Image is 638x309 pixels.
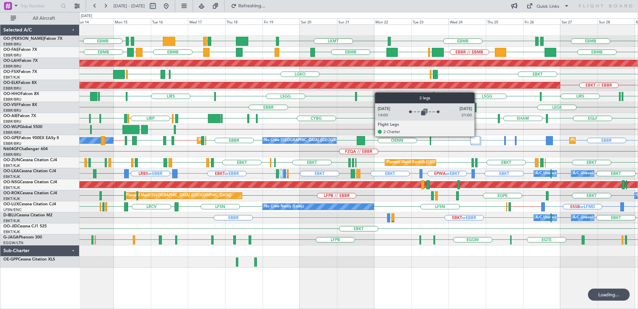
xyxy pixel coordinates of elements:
div: Fri 26 [523,18,561,24]
div: No Crew Nancy (Essey) [264,202,304,212]
span: OO-NSG [3,180,20,184]
a: OO-LXACessna Citation CJ4 [3,169,56,173]
div: Tue 16 [151,18,188,24]
div: Sat 20 [300,18,337,24]
a: EGGW/LTN [3,240,23,245]
div: Loading... [588,289,630,301]
span: N604GF [3,147,19,151]
span: OO-FAE [3,48,19,52]
a: OO-FAEFalcon 7X [3,48,37,52]
a: OO-NSGCessna Citation CJ4 [3,180,57,184]
span: OO-JID [3,224,17,228]
a: OO-AIEFalcon 7X [3,114,36,118]
span: G-JAGA [3,235,19,239]
div: Sun 14 [76,18,114,24]
span: Refreshing... [238,4,266,8]
a: OO-HHOFalcon 8X [3,92,39,96]
div: Thu 18 [225,18,263,24]
input: Trip Number [20,1,59,11]
button: Refreshing... [228,1,268,11]
span: OO-ROK [3,191,20,195]
span: OE-GPP [3,257,18,262]
div: Fri 19 [263,18,300,24]
div: Sun 28 [598,18,635,24]
div: Planned Maint Kortrijk-[GEOGRAPHIC_DATA] [387,158,464,168]
span: OO-VSF [3,103,19,107]
a: OO-JIDCessna CJ1 525 [3,224,47,228]
a: N604GFChallenger 604 [3,147,48,151]
span: OO-GPE [3,136,19,140]
button: Quick Links [523,1,573,11]
a: D-IBLUCessna Citation M2 [3,213,52,217]
span: [DATE] - [DATE] [113,3,145,9]
div: Wed 24 [448,18,486,24]
a: EBKT/KJK [3,174,20,179]
div: A/C Unavailable [573,169,601,179]
span: All Aircraft [17,16,70,21]
span: OO-ELK [3,81,18,85]
a: OO-GPEFalcon 900EX EASy II [3,136,59,140]
a: OO-LAHFalcon 7X [3,59,38,63]
span: OO-[PERSON_NAME] [3,37,44,41]
a: EBBR/BRU [3,53,21,58]
a: OO-VSFFalcon 8X [3,103,37,107]
span: OO-LXA [3,169,19,173]
a: EBKT/KJK [3,185,20,190]
a: EBBR/BRU [3,42,21,47]
div: Sun 21 [337,18,374,24]
div: Planned Maint [GEOGRAPHIC_DATA] ([GEOGRAPHIC_DATA] National) [199,135,320,145]
a: EBKT/KJK [3,75,20,80]
a: OO-ELKFalcon 8X [3,81,37,85]
a: OO-LUXCessna Citation CJ4 [3,202,56,206]
div: Tue 23 [411,18,449,24]
a: OO-WLPGlobal 5500 [3,125,42,129]
a: EBBR/BRU [3,86,21,91]
a: EBKT/KJK [3,163,20,168]
div: Planned Maint [GEOGRAPHIC_DATA] ([GEOGRAPHIC_DATA]) [126,191,231,201]
a: LFSN/ENC [3,207,22,212]
a: EBBR/BRU [3,108,21,113]
a: EBKT/KJK [3,229,20,234]
a: OO-ROKCessna Citation CJ4 [3,191,57,195]
a: EBBR/BRU [3,152,21,157]
span: OO-WLP [3,125,20,129]
span: OO-FSX [3,70,19,74]
span: OO-LUX [3,202,19,206]
div: Wed 17 [188,18,225,24]
a: OO-ZUNCessna Citation CJ4 [3,158,57,162]
div: Mon 22 [374,18,411,24]
span: OO-ZUN [3,158,20,162]
div: [DATE] [81,13,92,19]
button: All Aircraft [7,13,72,24]
div: Quick Links [537,3,559,10]
a: EBBR/BRU [3,97,21,102]
div: No Crew [GEOGRAPHIC_DATA] ([GEOGRAPHIC_DATA] National) [264,135,376,145]
a: EBBR/BRU [3,64,21,69]
a: EBBR/BRU [3,130,21,135]
span: OO-AIE [3,114,18,118]
a: OE-GPPCessna Citation XLS [3,257,55,262]
a: EBBR/BRU [3,119,21,124]
span: OO-LAH [3,59,19,63]
div: Mon 15 [113,18,151,24]
a: EBKT/KJK [3,196,20,201]
a: EBKT/KJK [3,218,20,223]
div: Sat 27 [560,18,598,24]
span: OO-HHO [3,92,21,96]
span: D-IBLU [3,213,16,217]
a: OO-[PERSON_NAME]Falcon 7X [3,37,62,41]
a: OO-FSXFalcon 7X [3,70,37,74]
div: Thu 25 [486,18,523,24]
a: EBBR/BRU [3,141,21,146]
a: G-JAGAPhenom 300 [3,235,42,239]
